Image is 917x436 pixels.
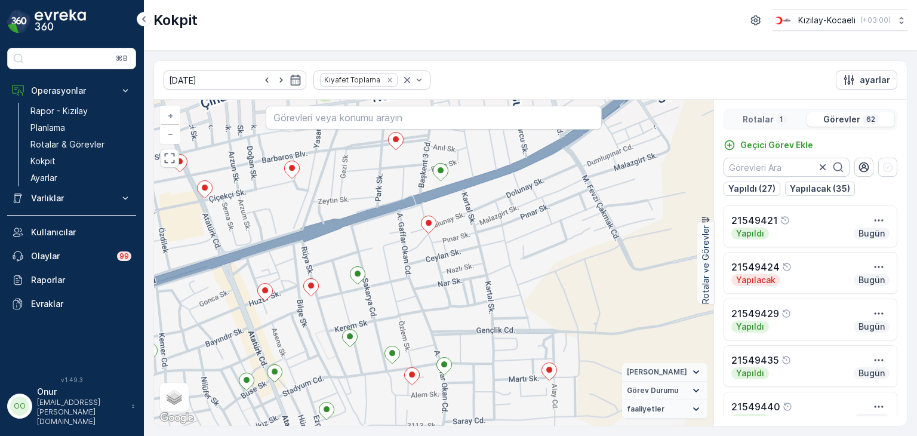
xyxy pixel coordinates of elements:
p: 21549421 [731,213,778,228]
p: 21549440 [731,400,780,414]
p: Raporlar [31,274,131,286]
p: Yapıldı (27) [728,183,776,195]
button: Kızılay-Kocaeli(+03:00) [773,10,907,31]
div: Yardım Araç İkonu [782,262,792,272]
a: Geçici Görev Ekle [724,139,813,151]
p: 21549424 [731,260,780,274]
p: Rapor - Kızılay [30,105,88,117]
a: Planlama [26,119,136,136]
a: Bu bölgeyi Google Haritalar'da açın (yeni pencerede açılır) [157,410,196,426]
span: − [168,128,174,139]
a: Uzaklaştır [161,125,179,143]
input: Görevleri veya konumu arayın [266,106,601,130]
img: logo_dark-DEwI_e13.png [35,10,86,33]
img: k%C4%B1z%C4%B1lay_0jL9uU1.png [773,14,793,27]
p: ayarlar [860,74,890,86]
p: Rotalar ve Görevler [700,225,712,304]
p: Yapılacak [735,274,777,286]
button: OOOnur[EMAIL_ADDRESS][PERSON_NAME][DOMAIN_NAME] [7,386,136,426]
div: Yardım Araç İkonu [783,402,792,412]
div: Yardım Araç İkonu [780,216,790,225]
p: Yapılacak (35) [790,183,850,195]
p: Bugün [857,414,886,426]
p: 21549429 [731,306,779,321]
p: Planlama [30,122,65,134]
button: ayarlar [836,70,897,90]
p: Bugün [857,367,886,379]
a: Olaylar99 [7,244,136,268]
a: Rotalar & Görevler [26,136,136,153]
span: Görev Durumu [627,386,678,395]
a: Kokpit [26,153,136,170]
div: Remove Kıyafet Toplama [383,75,396,85]
p: Geçici Görev Ekle [740,139,813,151]
p: 21549435 [731,353,779,367]
div: Kıyafet Toplama [321,74,382,85]
p: Bugün [857,274,886,286]
p: Yapıldı [735,228,765,240]
summary: Görev Durumu [622,382,707,400]
p: Bugün [857,228,886,240]
a: Rapor - Kızılay [26,103,136,119]
p: Olaylar [31,250,110,262]
span: faaliyetler [627,404,664,414]
button: Yapılacak (35) [785,182,855,196]
summary: [PERSON_NAME] [622,363,707,382]
p: Kokpit [30,155,56,167]
p: Operasyonlar [31,85,112,97]
p: Yapıldı [735,414,765,426]
p: Bugün [857,321,886,333]
p: Kızılay-Kocaeli [798,14,856,26]
p: Ayarlar [30,172,57,184]
a: Raporlar [7,268,136,292]
span: [PERSON_NAME] [627,367,687,377]
p: Onur [37,386,125,398]
a: Kullanıcılar [7,220,136,244]
p: Evraklar [31,298,131,310]
button: Varlıklar [7,186,136,210]
p: ⌘B [116,54,128,63]
p: Varlıklar [31,192,112,204]
span: + [168,110,173,121]
p: 62 [865,115,876,124]
summary: faaliyetler [622,400,707,419]
p: Görevler [823,113,860,125]
a: Yakınlaştır [161,107,179,125]
a: Evraklar [7,292,136,316]
p: Yapıldı [735,367,765,379]
img: Google [157,410,196,426]
button: Yapıldı (27) [724,182,780,196]
img: logo [7,10,31,33]
p: Yapıldı [735,321,765,333]
span: v 1.49.3 [7,376,136,383]
p: 1 [778,115,784,124]
div: Yardım Araç İkonu [781,355,791,365]
a: Ayarlar [26,170,136,186]
input: dd/mm/yyyy [164,70,306,90]
a: Layers [161,384,187,410]
p: [EMAIL_ADDRESS][PERSON_NAME][DOMAIN_NAME] [37,398,125,426]
p: Kokpit [153,11,198,30]
p: Rotalar [743,113,774,125]
button: Operasyonlar [7,79,136,103]
div: OO [10,397,29,416]
input: Görevleri Ara [724,158,850,177]
p: Kullanıcılar [31,226,131,238]
p: Rotalar & Görevler [30,139,104,151]
p: 99 [119,251,129,261]
p: ( +03:00 ) [860,16,891,25]
div: Yardım Araç İkonu [781,309,791,318]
